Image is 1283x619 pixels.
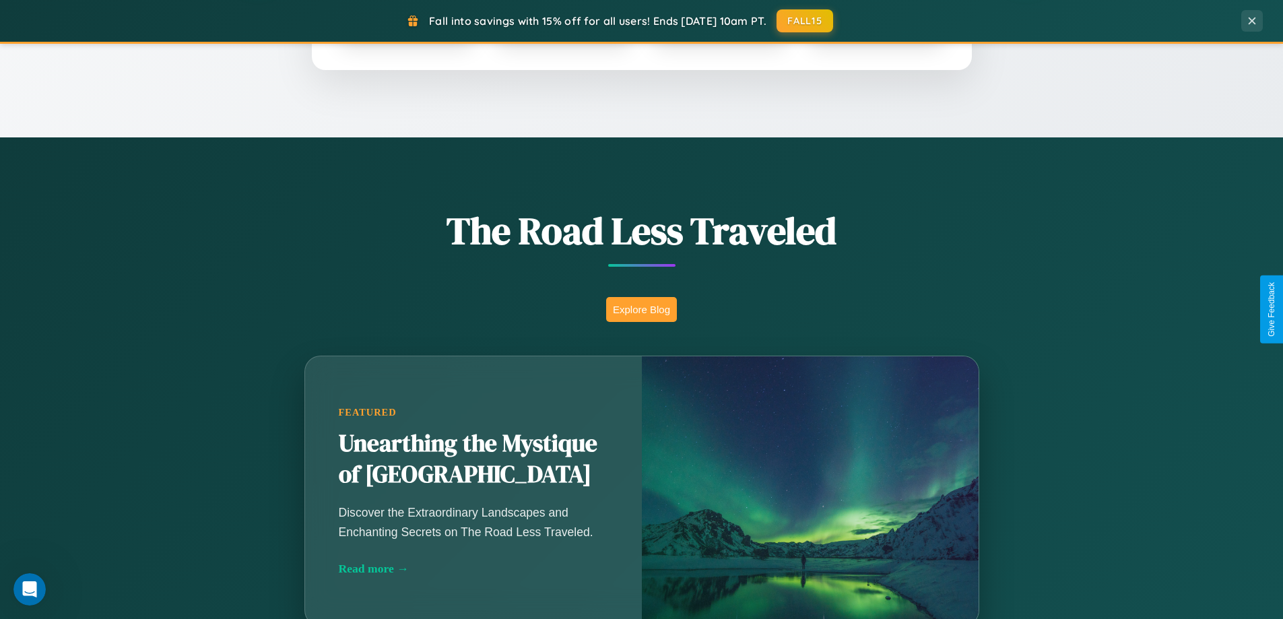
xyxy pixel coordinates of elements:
div: Featured [339,407,608,418]
button: FALL15 [777,9,833,32]
div: Give Feedback [1267,282,1276,337]
div: Read more → [339,562,608,576]
iframe: Intercom live chat [13,573,46,606]
h1: The Road Less Traveled [238,205,1046,257]
h2: Unearthing the Mystique of [GEOGRAPHIC_DATA] [339,428,608,490]
p: Discover the Extraordinary Landscapes and Enchanting Secrets on The Road Less Traveled. [339,503,608,541]
button: Explore Blog [606,297,677,322]
span: Fall into savings with 15% off for all users! Ends [DATE] 10am PT. [429,14,766,28]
